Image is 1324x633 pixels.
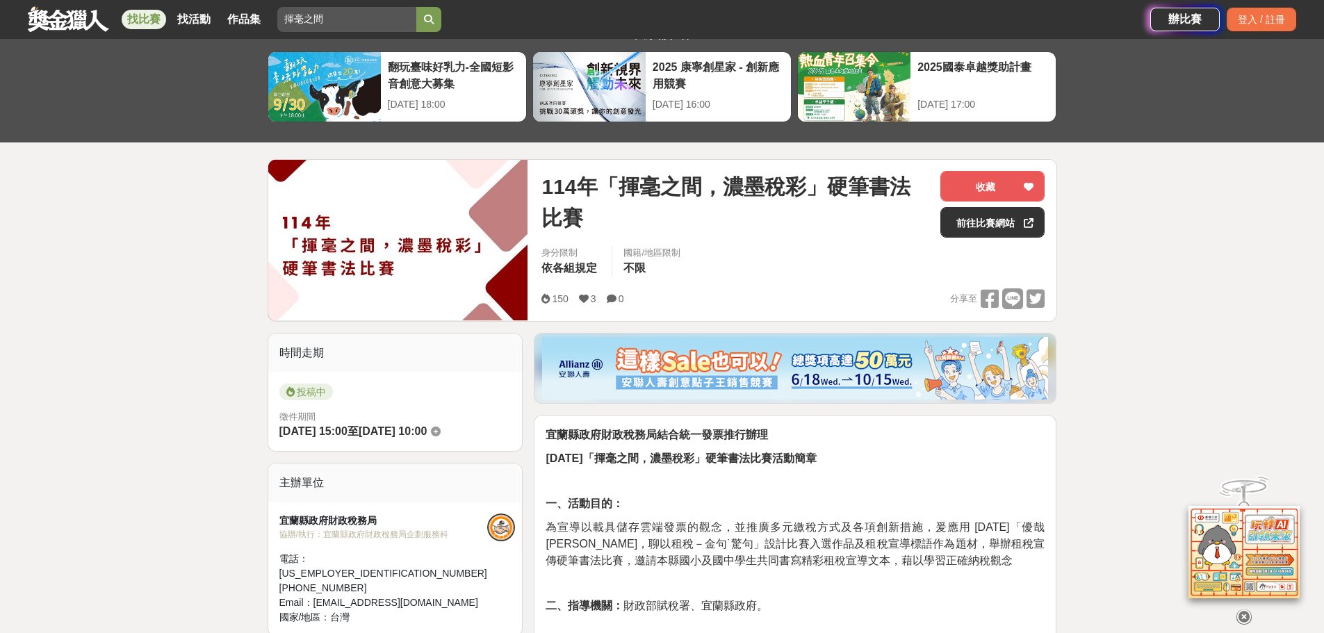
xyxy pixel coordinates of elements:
[268,463,523,502] div: 主辦單位
[619,293,624,304] span: 0
[277,7,416,32] input: 總獎金40萬元 全球自行車設計比賽
[348,425,359,437] span: 至
[122,10,166,29] a: 找比賽
[279,425,348,437] span: [DATE] 15:00
[917,97,1049,112] div: [DATE] 17:00
[359,425,427,437] span: [DATE] 10:00
[532,51,792,122] a: 2025 康寧創星家 - 創新應用競賽[DATE] 16:00
[950,288,977,309] span: 分享至
[623,262,646,274] span: 不限
[917,59,1049,90] div: 2025國泰卓越獎助計畫
[388,97,519,112] div: [DATE] 18:00
[1188,498,1300,591] img: d2146d9a-e6f6-4337-9592-8cefde37ba6b.png
[330,611,350,623] span: 台灣
[279,513,487,528] div: 宜蘭縣政府財政稅務局
[268,51,527,122] a: 翻玩臺味好乳力-全國短影音創意大募集[DATE] 18:00
[172,10,216,29] a: 找活動
[797,51,1056,122] a: 2025國泰卓越獎助計畫[DATE] 17:00
[268,160,528,320] img: Cover Image
[623,246,680,260] div: 國籍/地區限制
[1227,8,1296,31] div: 登入 / 註冊
[279,611,331,623] span: 國家/地區：
[546,498,623,509] strong: 一、活動目的：
[279,595,487,610] div: Email： [EMAIL_ADDRESS][DOMAIN_NAME]
[279,528,487,541] div: 協辦/執行： 宜蘭縣政府財政稅務局企劃服務科
[279,552,487,595] div: 電話： [US_EMPLOYER_IDENTIFICATION_NUMBER][PHONE_NUMBER]
[1150,8,1220,31] a: 辦比賽
[546,521,1045,566] span: 為宣導以載具儲存雲端發票的觀念，並推廣多元繳稅方式及各項創新措施，爰應用 [DATE]「優哉[PERSON_NAME]，聊以租稅－金句˙驚句」設計比賽入選作品及租稅宣導標語作為題材，舉辦租稅宣傳...
[541,171,929,233] span: 114年「揮毫之間，濃墨稅彩」硬筆書法比賽
[279,411,316,422] span: 徵件期間
[546,429,768,441] strong: 宜蘭縣政府財政稅務局結合統一發票推行辦理
[591,293,596,304] span: 3
[940,207,1045,238] a: 前往比賽網站
[653,59,784,90] div: 2025 康寧創星家 - 創新應用競賽
[546,600,623,611] strong: 二、指導機關：
[388,59,519,90] div: 翻玩臺味好乳力-全國短影音創意大募集
[279,384,333,400] span: 投稿中
[541,262,597,274] span: 依各組規定
[222,10,266,29] a: 作品集
[653,97,784,112] div: [DATE] 16:00
[552,293,568,304] span: 150
[940,171,1045,202] button: 收藏
[546,452,816,464] strong: [DATE]「揮毫之間，濃墨稅彩」硬筆書法比賽活動簡章
[542,337,1048,400] img: dcc59076-91c0-4acb-9c6b-a1d413182f46.png
[546,600,768,611] span: 財政部賦稅署、宜蘭縣政府。
[541,246,600,260] div: 身分限制
[268,334,523,372] div: 時間走期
